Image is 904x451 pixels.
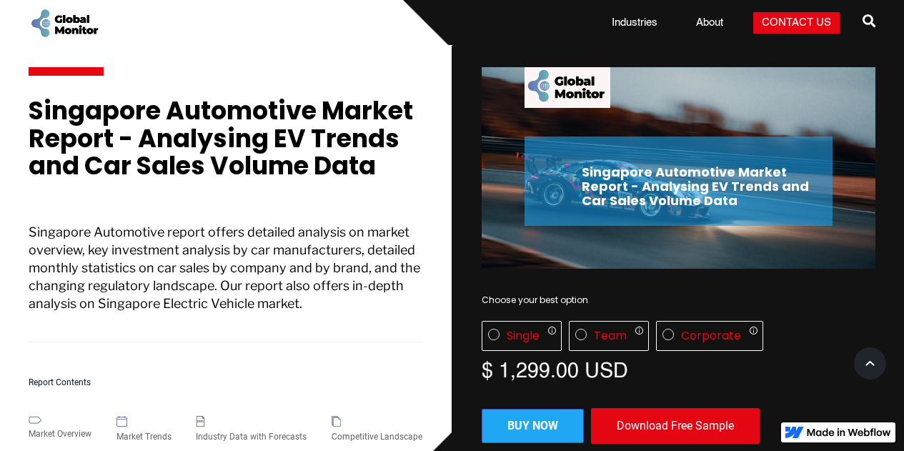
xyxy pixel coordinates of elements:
div: Industry Data with Forecasts [196,430,307,444]
div: License [482,321,875,351]
div: Team [594,329,627,343]
a: Industries [603,16,666,30]
h2: Singapore Automotive Market Report - Analysing EV Trends and Car Sales Volume Data [582,165,818,207]
div: Download Free Sample [591,408,760,444]
div: Single [507,329,540,343]
div: Market Trends [116,430,172,444]
div: Market Overview [29,427,91,441]
div: Corporate [681,329,741,343]
a: home [29,7,100,39]
h5: Report Contents [29,378,422,387]
div: $ 1,299.00 USD [482,358,875,380]
div: Choose your best option [482,293,875,307]
a: About [687,16,732,30]
img: Made in Webflow [807,428,891,437]
p: Singapore Automotive report offers detailed analysis on market overview, key investment analysis ... [29,223,422,342]
a:  [863,9,875,37]
a: Buy now [482,409,584,443]
div: Competitive Landscape [332,430,422,444]
a: Contact Us [753,12,840,34]
span:  [863,11,875,31]
h1: Singapore Automotive Market Report - Analysing EV Trends and Car Sales Volume Data [29,97,422,194]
